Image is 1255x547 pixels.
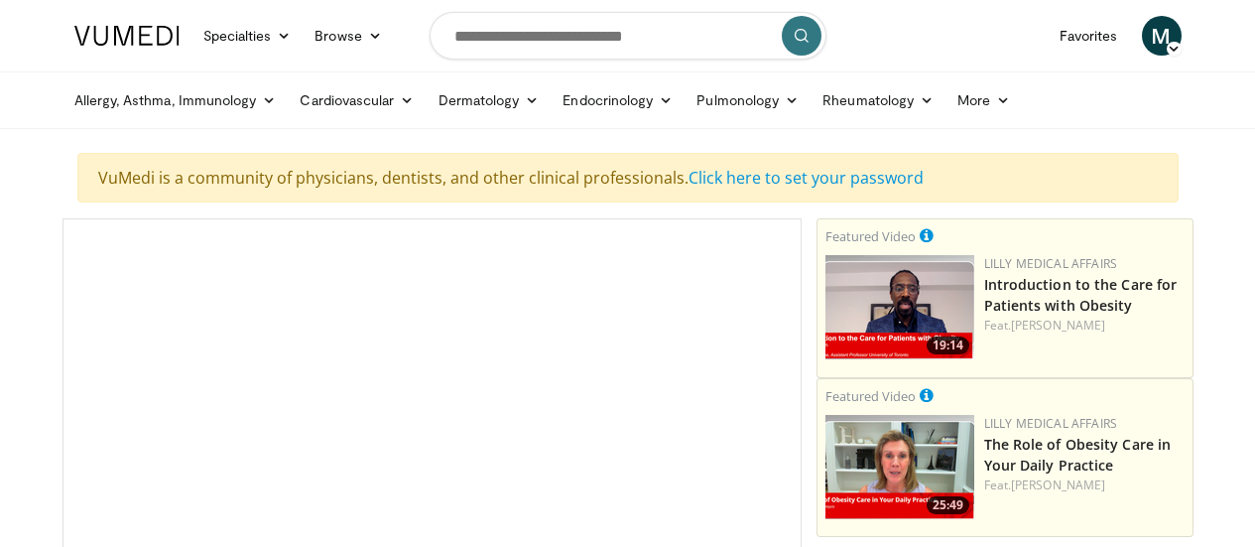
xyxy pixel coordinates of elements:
a: Favorites [1048,16,1130,56]
a: Introduction to the Care for Patients with Obesity [984,275,1178,315]
a: Click here to set your password [689,167,924,189]
a: 19:14 [825,255,974,359]
a: [PERSON_NAME] [1011,317,1105,334]
img: VuMedi Logo [74,26,180,46]
a: Browse [303,16,394,56]
small: Featured Video [825,387,916,405]
img: acc2e291-ced4-4dd5-b17b-d06994da28f3.png.150x105_q85_crop-smart_upscale.png [825,255,974,359]
div: VuMedi is a community of physicians, dentists, and other clinical professionals. [77,153,1179,203]
span: 19:14 [927,337,969,354]
a: Allergy, Asthma, Immunology [63,80,289,120]
a: Lilly Medical Affairs [984,415,1118,432]
a: M [1142,16,1182,56]
a: Dermatology [427,80,552,120]
a: Pulmonology [685,80,811,120]
div: Feat. [984,477,1185,494]
span: 25:49 [927,496,969,514]
a: Specialties [191,16,304,56]
a: Endocrinology [551,80,685,120]
img: e1208b6b-349f-4914-9dd7-f97803bdbf1d.png.150x105_q85_crop-smart_upscale.png [825,415,974,519]
a: Cardiovascular [288,80,426,120]
a: 25:49 [825,415,974,519]
a: [PERSON_NAME] [1011,477,1105,493]
a: Lilly Medical Affairs [984,255,1118,272]
a: Rheumatology [811,80,945,120]
a: More [945,80,1022,120]
a: The Role of Obesity Care in Your Daily Practice [984,435,1172,475]
small: Featured Video [825,227,916,245]
input: Search topics, interventions [430,12,826,60]
div: Feat. [984,317,1185,335]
